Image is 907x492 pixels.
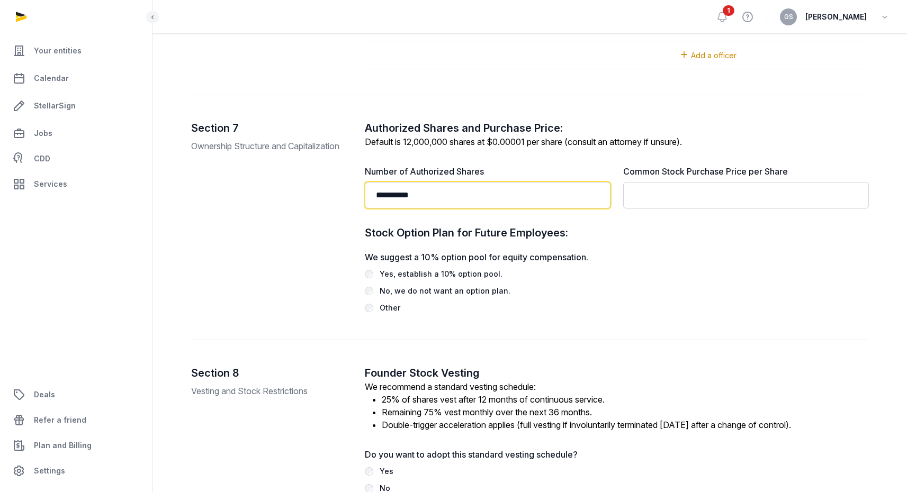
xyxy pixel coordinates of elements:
a: Settings [8,458,143,484]
span: StellarSign [34,99,76,112]
p: Vesting and Stock Restrictions [191,385,348,397]
li: Double-trigger acceleration applies (full vesting if involuntarily terminated [DATE] after a chan... [382,418,869,431]
label: Do you want to adopt this standard vesting schedule? [365,448,869,461]
h2: Section 8 [191,366,348,380]
div: Yes [380,465,393,478]
span: Deals [34,388,55,401]
a: CDD [8,148,143,169]
span: CDD [34,152,50,165]
span: Plan and Billing [34,439,92,452]
button: GS [780,8,797,25]
a: Deals [8,382,143,407]
span: Add a officer [691,51,737,60]
label: Common Stock Purchase Price per Share [623,165,869,178]
h2: Founder Stock Vesting [365,366,869,380]
input: Other [365,304,373,312]
p: Ownership Structure and Capitalization [191,140,348,152]
span: Services [34,178,67,190]
a: Jobs [8,121,143,146]
a: Calendar [8,66,143,91]
span: Refer a friend [34,414,86,426]
h2: Section 7 [191,121,348,135]
span: [PERSON_NAME] [805,11,867,23]
span: Calendar [34,72,69,85]
label: We suggest a 10% option pool for equity compensation. [365,251,869,263]
label: We recommend a standard vesting schedule: [365,381,536,392]
span: 1 [723,5,734,16]
h2: Stock Option Plan for Future Employees: [365,225,869,240]
div: Other [380,302,400,314]
label: Default is 12,000,000 shares at $0.00001 per share (consult an attorney if unsure). [365,136,682,147]
input: No, we do not want an option plan. [365,287,373,295]
div: Yes, establish a 10% option pool. [380,268,502,280]
li: Remaining 75% vest monthly over the next 36 months. [382,406,869,418]
div: No, we do not want an option plan. [380,285,510,297]
iframe: Chat Widget [716,369,907,492]
a: Refer a friend [8,407,143,433]
a: Plan and Billing [8,433,143,458]
span: Settings [34,464,65,477]
span: Jobs [34,127,52,140]
li: 25% of shares vest after 12 months of continuous service. [382,393,869,406]
span: Your entities [34,44,82,57]
input: Yes [365,467,373,476]
a: StellarSign [8,93,143,119]
h2: Authorized Shares and Purchase Price: [365,121,869,135]
a: Services [8,171,143,197]
input: Yes, establish a 10% option pool. [365,270,373,278]
label: Number of Authorized Shares [365,165,610,178]
a: Your entities [8,38,143,63]
span: GS [784,14,793,20]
